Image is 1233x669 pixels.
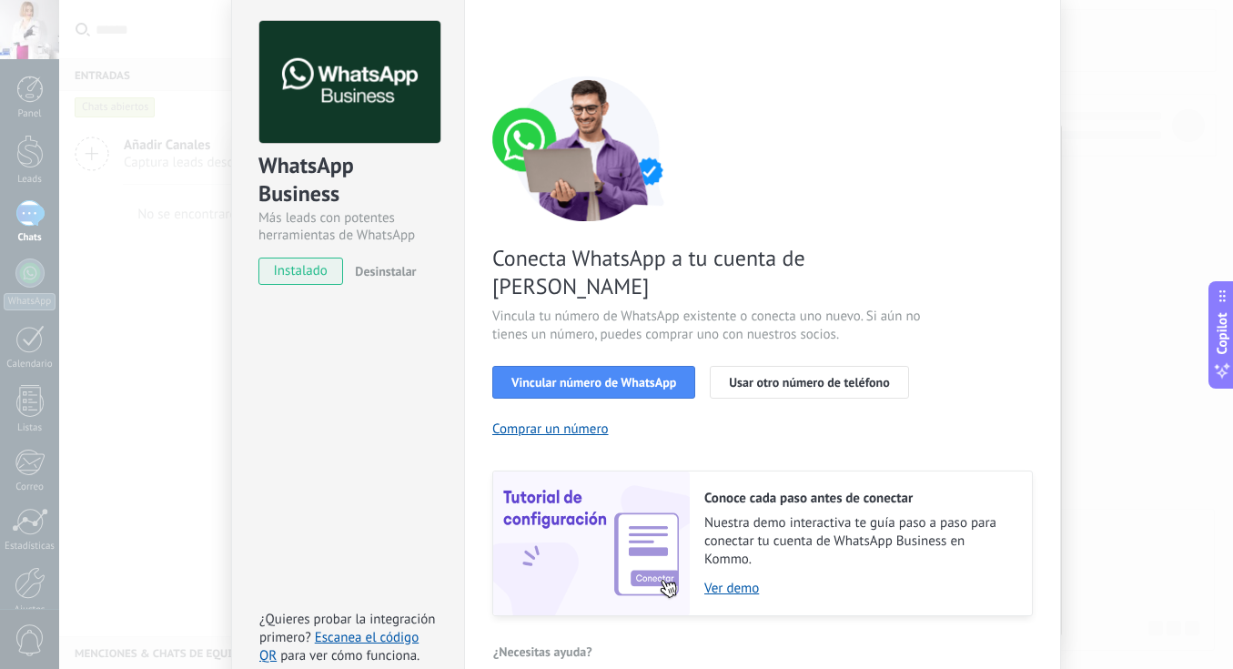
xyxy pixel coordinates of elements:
a: Escanea el código QR [259,629,419,664]
span: instalado [259,258,342,285]
span: ¿Necesitas ayuda? [493,645,592,658]
button: Vincular número de WhatsApp [492,366,695,399]
a: Ver demo [704,580,1014,597]
button: Comprar un número [492,421,609,438]
div: Más leads con potentes herramientas de WhatsApp [258,209,438,244]
div: WhatsApp Business [258,151,438,209]
button: Usar otro número de teléfono [710,366,908,399]
img: connect number [492,76,683,221]
span: Nuestra demo interactiva te guía paso a paso para conectar tu cuenta de WhatsApp Business en Kommo. [704,514,1014,569]
span: Conecta WhatsApp a tu cuenta de [PERSON_NAME] [492,244,925,300]
span: Vincular número de WhatsApp [511,376,676,389]
span: ¿Quieres probar la integración primero? [259,611,436,646]
img: logo_main.png [259,21,440,144]
span: Usar otro número de teléfono [729,376,889,389]
span: Desinstalar [355,263,416,279]
span: Vincula tu número de WhatsApp existente o conecta uno nuevo. Si aún no tienes un número, puedes c... [492,308,925,344]
h2: Conoce cada paso antes de conectar [704,490,1014,507]
button: ¿Necesitas ayuda? [492,638,593,665]
span: para ver cómo funciona. [280,647,419,664]
button: Desinstalar [348,258,416,285]
span: Copilot [1213,312,1231,354]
